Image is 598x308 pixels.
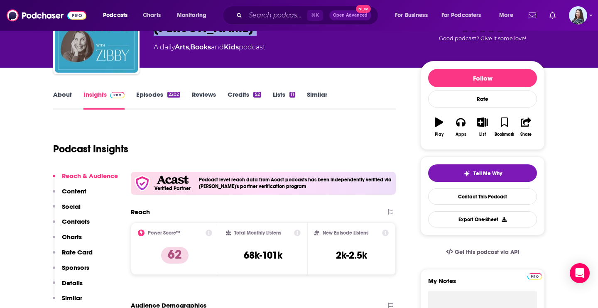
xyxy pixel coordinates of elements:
h1: Podcast Insights [53,143,128,155]
button: Rate Card [53,248,93,264]
p: Sponsors [62,264,89,271]
div: A daily podcast [154,42,265,52]
p: Social [62,203,81,210]
a: Contact This Podcast [428,188,537,205]
p: Details [62,279,83,287]
span: More [499,10,513,21]
button: Bookmark [493,112,515,142]
span: For Podcasters [441,10,481,21]
button: open menu [97,9,138,22]
img: Podchaser Pro [527,273,542,280]
div: Search podcasts, credits, & more... [230,6,386,25]
span: , [189,43,190,51]
div: 52 [253,92,261,98]
button: tell me why sparkleTell Me Why [428,164,537,182]
input: Search podcasts, credits, & more... [245,9,307,22]
button: open menu [493,9,524,22]
button: Content [53,187,86,203]
span: Tell Me Why [473,170,502,177]
button: Open AdvancedNew [329,10,371,20]
button: Show profile menu [569,6,587,24]
a: Show notifications dropdown [546,8,559,22]
a: Kids [224,43,239,51]
div: Share [520,132,532,137]
div: Apps [456,132,466,137]
h2: Reach [131,208,150,216]
h2: Power Score™ [148,230,180,236]
div: 2202 [167,92,180,98]
button: List [472,112,493,142]
h3: 2k-2.5k [336,249,367,262]
img: Podchaser Pro [110,92,125,98]
div: Bookmark [495,132,514,137]
span: Get this podcast via API [455,249,519,256]
button: open menu [436,9,493,22]
p: Charts [62,233,82,241]
h3: 68k-101k [244,249,282,262]
p: 62 [161,247,189,264]
a: Episodes2202 [136,90,180,110]
a: Arts [175,43,189,51]
button: Export One-Sheet [428,211,537,227]
div: Rate [428,90,537,108]
p: Contacts [62,218,90,225]
a: Get this podcast via API [439,242,526,262]
button: Play [428,112,450,142]
h5: Verified Partner [154,186,191,191]
a: InsightsPodchaser Pro [83,90,125,110]
span: For Business [395,10,428,21]
span: Logged in as brookefortierpr [569,6,587,24]
a: Lists11 [273,90,295,110]
span: Good podcast? Give it some love! [439,35,526,42]
a: About [53,90,72,110]
img: User Profile [569,6,587,24]
a: Charts [137,9,166,22]
p: Similar [62,294,82,302]
span: ⌘ K [307,10,323,21]
span: and [211,43,224,51]
button: Charts [53,233,82,248]
span: New [356,5,371,13]
button: open menu [389,9,438,22]
button: Follow [428,69,537,87]
span: Monitoring [177,10,206,21]
div: Open Intercom Messenger [570,263,590,283]
p: Reach & Audience [62,172,118,180]
div: List [479,132,486,137]
img: Acast [157,176,188,184]
img: verfied icon [134,175,150,191]
div: 11 [289,92,295,98]
p: Rate Card [62,248,93,256]
span: Podcasts [103,10,127,21]
button: Social [53,203,81,218]
button: Apps [450,112,471,142]
p: Content [62,187,86,195]
img: tell me why sparkle [463,170,470,177]
a: Show notifications dropdown [525,8,539,22]
a: Reviews [192,90,216,110]
button: Details [53,279,83,294]
span: Open Advanced [333,13,368,17]
h4: Podcast level reach data from Acast podcasts has been independently verified via [PERSON_NAME]'s ... [199,177,392,189]
label: My Notes [428,277,537,291]
button: open menu [171,9,217,22]
a: Similar [307,90,327,110]
a: Books [190,43,211,51]
div: Play [435,132,444,137]
a: Credits52 [228,90,261,110]
h2: New Episode Listens [323,230,368,236]
img: Podchaser - Follow, Share and Rate Podcasts [7,7,86,23]
button: Contacts [53,218,90,233]
button: Reach & Audience [53,172,118,187]
button: Share [515,112,537,142]
button: Sponsors [53,264,89,279]
span: Charts [143,10,161,21]
a: Pro website [527,272,542,280]
h2: Total Monthly Listens [234,230,281,236]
